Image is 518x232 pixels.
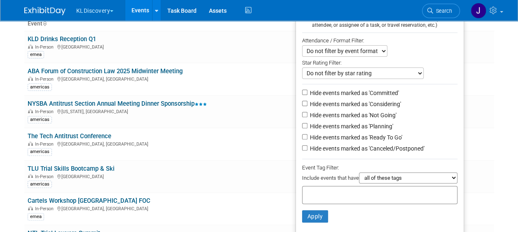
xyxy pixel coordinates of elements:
[28,108,303,114] div: [US_STATE], [GEOGRAPHIC_DATA]
[308,111,396,119] label: Hide events marked as 'Not Going'
[308,122,393,130] label: Hide events marked as 'Planning'
[28,173,303,179] div: [GEOGRAPHIC_DATA]
[308,133,402,142] label: Hide events marked as 'Ready To Go'
[302,210,328,223] button: Apply
[28,51,44,58] div: emea
[28,109,33,113] img: In-Person Event
[28,116,52,123] div: americas
[28,75,303,82] div: [GEOGRAPHIC_DATA], [GEOGRAPHIC_DATA]
[24,7,66,15] img: ExhibitDay
[28,165,115,172] a: TLU Trial Skills Bootcamp & Ski
[433,8,452,14] span: Search
[28,132,111,140] a: The Tech Antitrust Conference
[28,142,33,146] img: In-Person Event
[35,174,56,179] span: In-Person
[28,205,303,211] div: [GEOGRAPHIC_DATA], [GEOGRAPHIC_DATA]
[302,57,457,67] div: Star Rating Filter:
[302,172,457,186] div: Include events that have
[28,84,52,91] div: americas
[422,4,460,18] a: Search
[28,44,33,49] img: In-Person Event
[28,100,207,107] a: NYSBA Antitrust Section Annual Meeting Dinner Sponsorship
[28,181,52,188] div: americas
[28,174,33,178] img: In-Person Event
[28,43,303,50] div: [GEOGRAPHIC_DATA]
[28,213,44,220] div: emea
[42,20,47,27] a: Sort by Event Name
[35,109,56,114] span: In-Person
[35,77,56,82] span: In-Person
[28,35,96,43] a: KLD Drinks Reception Q1
[35,142,56,147] span: In-Person
[308,100,401,108] label: Hide events marked as 'Considering'
[308,144,424,153] label: Hide events marked as 'Canceled/Postponed'
[24,17,306,31] th: Event
[28,140,303,147] div: [GEOGRAPHIC_DATA], [GEOGRAPHIC_DATA]
[302,163,457,172] div: Event Tag Filter:
[35,44,56,50] span: In-Person
[35,206,56,211] span: In-Person
[28,197,150,204] a: Cartels Workshop [GEOGRAPHIC_DATA] FOC
[28,206,33,210] img: In-Person Event
[302,16,457,28] div: Only show events that either I created, or I am tagged in (as attendee, or assignee of a task, or...
[28,77,33,81] img: In-Person Event
[28,67,183,75] a: ABA Forum of Construction Law 2025 Midwinter Meeting
[308,89,399,97] label: Hide events marked as 'Committed'
[302,36,457,45] div: Attendance / Format Filter:
[471,3,486,19] img: Jaclyn Lee
[28,148,52,155] div: americas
